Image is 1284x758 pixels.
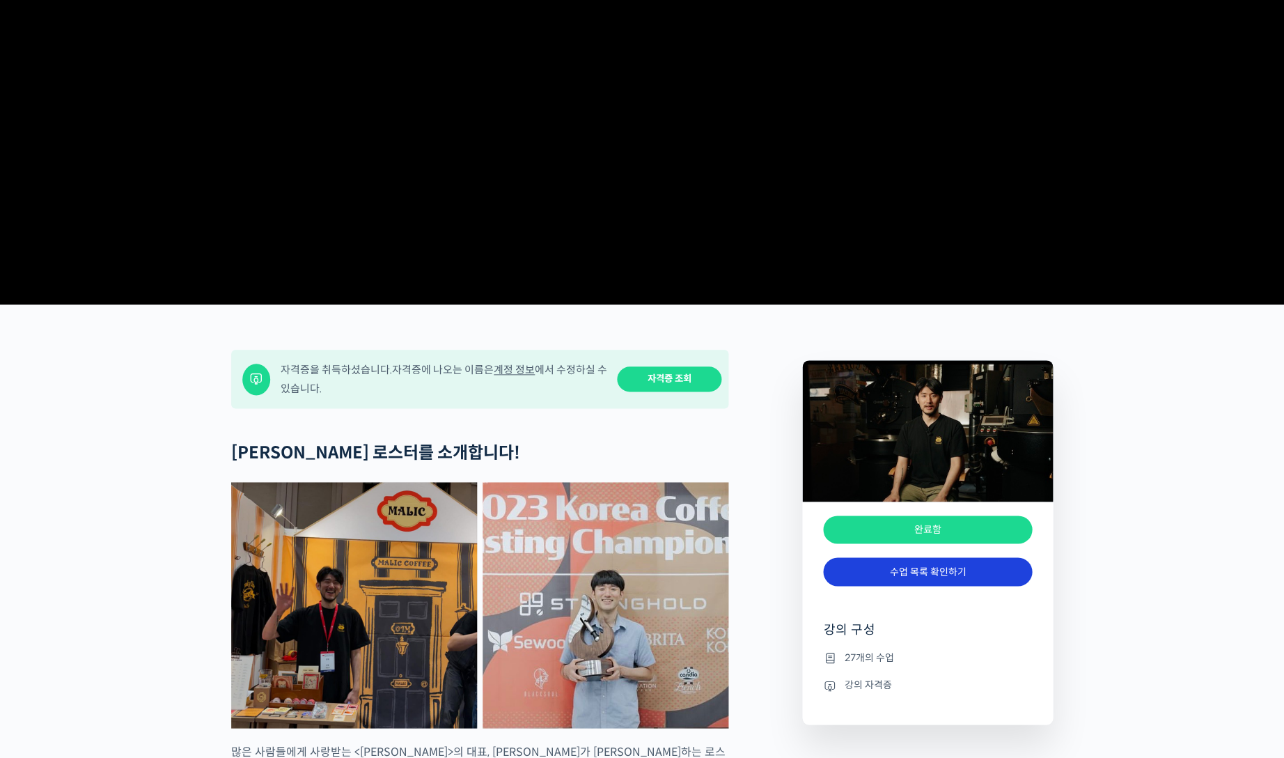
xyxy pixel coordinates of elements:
li: 강의 자격증 [823,676,1032,693]
h4: 강의 구성 [823,621,1032,649]
a: 대화 [92,442,180,477]
div: 자격증을 취득하셨습니다. 자격증에 나오는 이름은 에서 수정하실 수 있습니다. [281,360,608,398]
div: 완료함 [823,516,1032,544]
span: 설정 [215,463,232,474]
a: 설정 [180,442,267,477]
span: 홈 [44,463,52,474]
a: 계정 정보 [494,363,535,376]
strong: [PERSON_NAME] 로스터를 소개합니다! [231,442,520,463]
a: 수업 목록 확인하기 [823,557,1032,586]
span: 대화 [127,463,144,474]
a: 홈 [4,442,92,477]
a: 자격증 조회 [617,366,721,392]
li: 27개의 수업 [823,649,1032,665]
